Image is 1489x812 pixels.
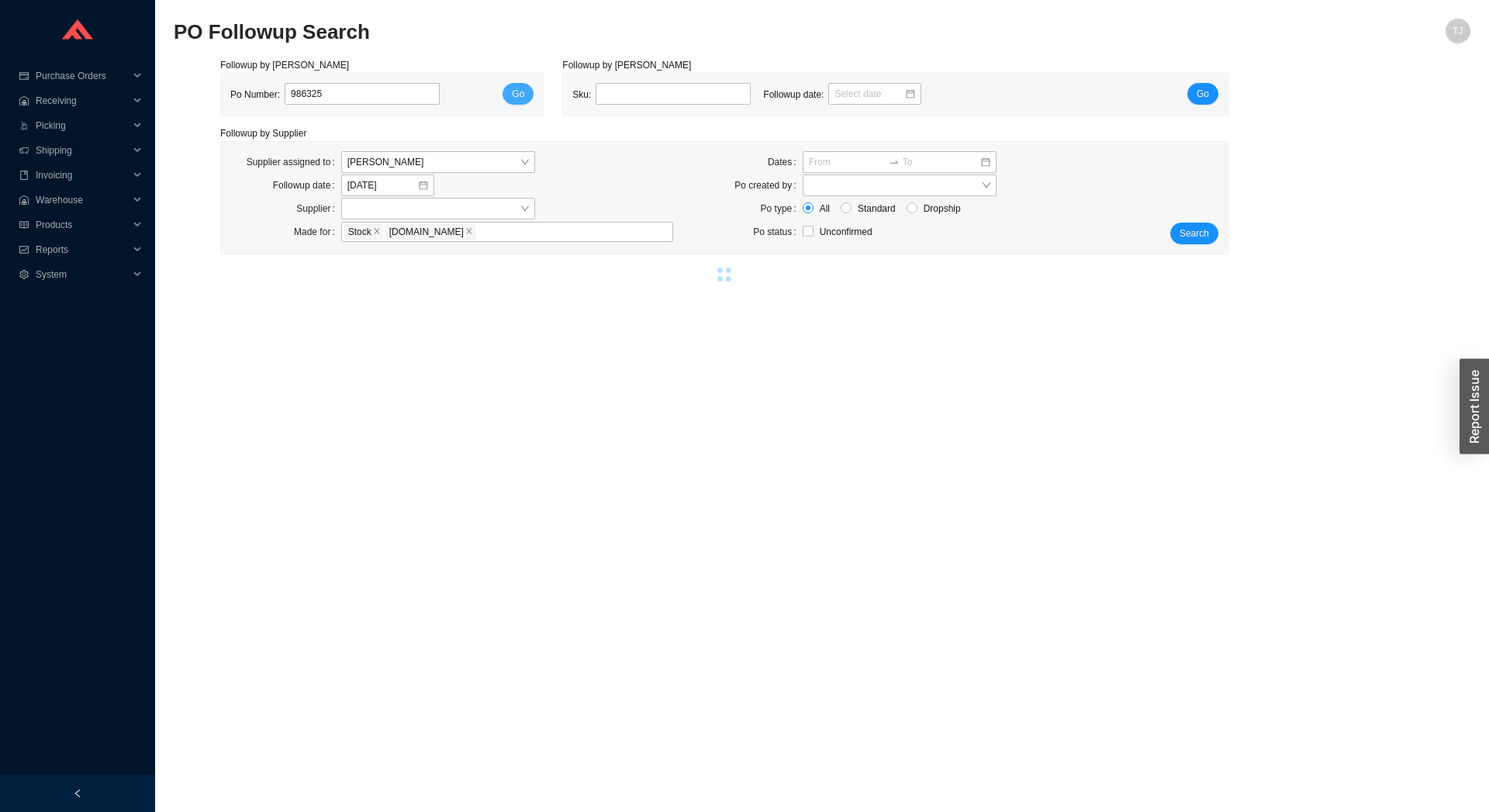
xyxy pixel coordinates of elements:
[389,225,464,239] span: [DOMAIN_NAME]
[753,221,802,243] label: Po status:
[347,178,417,193] input: 8/26/2025
[734,174,802,196] label: Po created by:
[19,270,29,279] span: setting
[852,201,902,216] span: Standard
[344,224,383,240] span: Stock
[768,151,803,173] label: Dates:
[296,198,340,219] label: Supplier:
[1453,19,1463,43] span: TJ
[174,19,1146,46] h2: PO Followup Search
[36,88,129,113] span: Receiving
[36,237,129,262] span: Reports
[761,198,803,219] label: Po type:
[348,225,371,239] span: Stock
[247,151,341,173] label: Supplier assigned to
[512,86,524,102] span: Go
[572,83,934,106] div: Sku: Followup date:
[1187,83,1218,105] button: Go
[820,226,872,237] span: Unconfirmed
[19,220,29,230] span: read
[809,154,886,170] input: From
[36,163,129,188] span: Invoicing
[465,227,473,237] span: close
[36,188,129,213] span: Warehouse
[36,213,129,237] span: Products
[1170,223,1218,244] button: Search
[36,64,129,88] span: Purchase Orders
[834,86,904,102] input: Select date
[230,83,452,106] div: Po Number:
[917,201,967,216] span: Dropship
[220,60,349,71] span: Followup by [PERSON_NAME]
[562,60,691,71] span: Followup by [PERSON_NAME]
[1180,226,1209,241] span: Search
[19,71,29,81] span: credit-card
[347,152,529,172] span: Tziporah Jakobovits
[814,201,836,216] span: All
[36,138,129,163] span: Shipping
[503,83,534,105] button: Go
[1197,86,1209,102] span: Go
[889,157,900,168] span: swap-right
[273,174,341,196] label: Followup date:
[19,245,29,254] span: fund
[373,227,381,237] span: close
[385,224,475,240] span: QualityBath.com
[294,221,341,243] label: Made for:
[36,262,129,287] span: System
[73,789,82,798] span: left
[889,157,900,168] span: to
[36,113,129,138] span: Picking
[903,154,979,170] input: To
[220,128,306,139] span: Followup by Supplier
[19,171,29,180] span: book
